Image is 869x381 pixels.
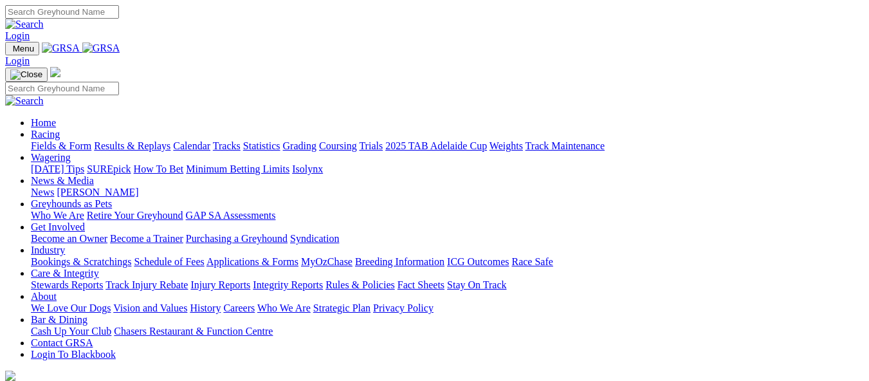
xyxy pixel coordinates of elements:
[313,302,370,313] a: Strategic Plan
[301,256,352,267] a: MyOzChase
[31,152,71,163] a: Wagering
[5,55,30,66] a: Login
[31,268,99,279] a: Care & Integrity
[325,279,395,290] a: Rules & Policies
[31,187,864,198] div: News & Media
[186,163,289,174] a: Minimum Betting Limits
[134,256,204,267] a: Schedule of Fees
[292,163,323,174] a: Isolynx
[114,326,273,337] a: Chasers Restaurant & Function Centre
[57,187,138,198] a: [PERSON_NAME]
[190,302,221,313] a: History
[31,187,54,198] a: News
[42,42,80,54] img: GRSA
[31,198,112,209] a: Greyhounds as Pets
[134,163,184,174] a: How To Bet
[31,210,84,221] a: Who We Are
[186,210,276,221] a: GAP SA Assessments
[31,337,93,348] a: Contact GRSA
[223,302,255,313] a: Careers
[87,163,131,174] a: SUREpick
[31,163,864,175] div: Wagering
[31,314,87,325] a: Bar & Dining
[5,68,48,82] button: Toggle navigation
[173,140,210,151] a: Calendar
[31,129,60,140] a: Racing
[31,233,864,245] div: Get Involved
[31,163,84,174] a: [DATE] Tips
[385,140,487,151] a: 2025 TAB Adelaide Cup
[50,67,60,77] img: logo-grsa-white.png
[31,210,864,221] div: Greyhounds as Pets
[5,82,119,95] input: Search
[31,302,864,314] div: About
[10,70,42,80] img: Close
[526,140,605,151] a: Track Maintenance
[243,140,280,151] a: Statistics
[113,302,187,313] a: Vision and Values
[5,95,44,107] img: Search
[31,221,85,232] a: Get Involved
[13,44,34,53] span: Menu
[5,30,30,41] a: Login
[31,140,864,152] div: Racing
[489,140,523,151] a: Weights
[355,256,444,267] a: Breeding Information
[31,279,864,291] div: Care & Integrity
[373,302,434,313] a: Privacy Policy
[31,279,103,290] a: Stewards Reports
[257,302,311,313] a: Who We Are
[31,245,65,256] a: Industry
[447,256,509,267] a: ICG Outcomes
[186,233,288,244] a: Purchasing a Greyhound
[5,5,119,19] input: Search
[319,140,357,151] a: Coursing
[105,279,188,290] a: Track Injury Rebate
[31,256,864,268] div: Industry
[359,140,383,151] a: Trials
[447,279,506,290] a: Stay On Track
[110,233,183,244] a: Become a Trainer
[398,279,444,290] a: Fact Sheets
[5,42,39,55] button: Toggle navigation
[31,326,864,337] div: Bar & Dining
[31,140,91,151] a: Fields & Form
[206,256,298,267] a: Applications & Forms
[190,279,250,290] a: Injury Reports
[82,42,120,54] img: GRSA
[31,291,57,302] a: About
[31,326,111,337] a: Cash Up Your Club
[94,140,170,151] a: Results & Replays
[31,175,94,186] a: News & Media
[5,371,15,381] img: logo-grsa-white.png
[290,233,339,244] a: Syndication
[31,256,131,267] a: Bookings & Scratchings
[253,279,323,290] a: Integrity Reports
[31,302,111,313] a: We Love Our Dogs
[213,140,241,151] a: Tracks
[31,233,107,244] a: Become an Owner
[31,349,116,360] a: Login To Blackbook
[87,210,183,221] a: Retire Your Greyhound
[31,117,56,128] a: Home
[511,256,553,267] a: Race Safe
[5,19,44,30] img: Search
[283,140,316,151] a: Grading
